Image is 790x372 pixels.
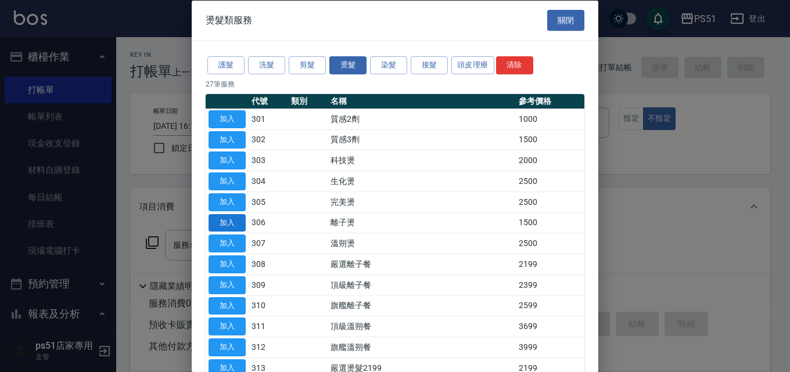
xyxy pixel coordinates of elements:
button: 加入 [209,214,246,232]
button: 加入 [209,255,246,273]
button: 頭皮理療 [451,56,494,74]
td: 303 [249,150,288,171]
td: 頂級溫朔餐 [328,316,516,337]
p: 27 筆服務 [206,78,584,89]
span: 燙髮類服務 [206,14,252,26]
td: 3999 [516,337,584,357]
td: 1000 [516,109,584,129]
td: 離子燙 [328,212,516,233]
button: 加入 [209,317,246,335]
td: 3699 [516,316,584,337]
button: 加入 [209,110,246,128]
td: 旗艦離子餐 [328,295,516,316]
button: 加入 [209,172,246,190]
td: 307 [249,233,288,254]
td: 2000 [516,150,584,171]
td: 頂級離子餐 [328,275,516,295]
td: 2599 [516,295,584,316]
button: 關閉 [547,9,584,31]
td: 質感3劑 [328,129,516,150]
th: 代號 [249,93,288,109]
button: 加入 [209,234,246,252]
button: 加入 [209,151,246,169]
td: 溫朔燙 [328,233,516,254]
button: 清除 [496,56,533,74]
button: 加入 [209,338,246,356]
td: 完美燙 [328,192,516,212]
th: 名稱 [328,93,516,109]
th: 類別 [288,93,328,109]
td: 2500 [516,192,584,212]
td: 310 [249,295,288,316]
td: 2199 [516,254,584,275]
td: 304 [249,171,288,192]
td: 309 [249,275,288,295]
td: 1500 [516,129,584,150]
td: 301 [249,109,288,129]
button: 接髮 [411,56,448,74]
td: 305 [249,192,288,212]
button: 染髮 [370,56,407,74]
button: 剪髮 [289,56,326,74]
th: 參考價格 [516,93,584,109]
td: 2399 [516,275,584,295]
td: 生化燙 [328,171,516,192]
td: 2500 [516,233,584,254]
button: 洗髮 [248,56,285,74]
button: 護髮 [207,56,245,74]
td: 312 [249,337,288,357]
button: 加入 [209,131,246,149]
button: 加入 [209,276,246,294]
td: 311 [249,316,288,337]
button: 燙髮 [329,56,367,74]
td: 質感2劑 [328,109,516,129]
td: 1500 [516,212,584,233]
td: 科技燙 [328,150,516,171]
td: 302 [249,129,288,150]
td: 2500 [516,171,584,192]
td: 旗艦溫朔餐 [328,337,516,357]
td: 嚴選離子餐 [328,254,516,275]
td: 306 [249,212,288,233]
button: 加入 [209,297,246,315]
td: 308 [249,254,288,275]
button: 加入 [209,193,246,211]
